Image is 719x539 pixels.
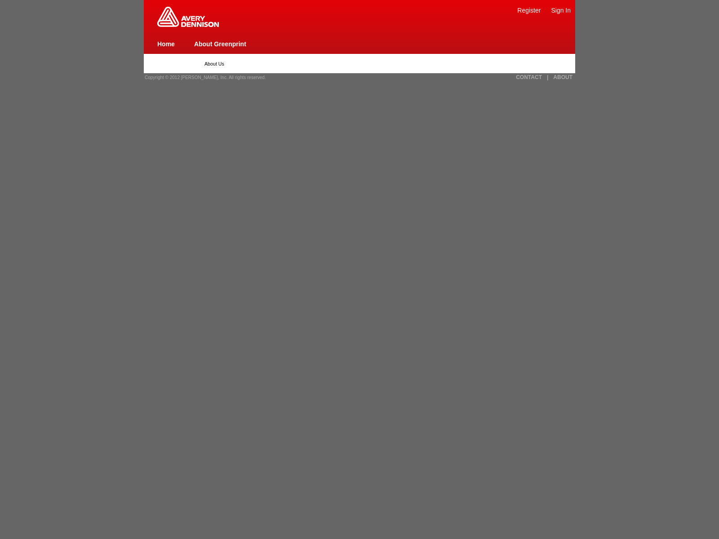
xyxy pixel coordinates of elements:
a: About Greenprint [194,40,246,48]
a: Greenprint [157,22,219,28]
a: Sign In [551,7,571,14]
span: Copyright © 2012 [PERSON_NAME], Inc. All rights reserved. [145,75,266,80]
p: About Us [204,61,515,66]
a: Register [517,7,541,14]
a: ABOUT [553,74,573,80]
img: Home [157,7,219,27]
a: Home [157,40,175,48]
a: CONTACT [516,74,542,80]
a: | [547,74,548,80]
